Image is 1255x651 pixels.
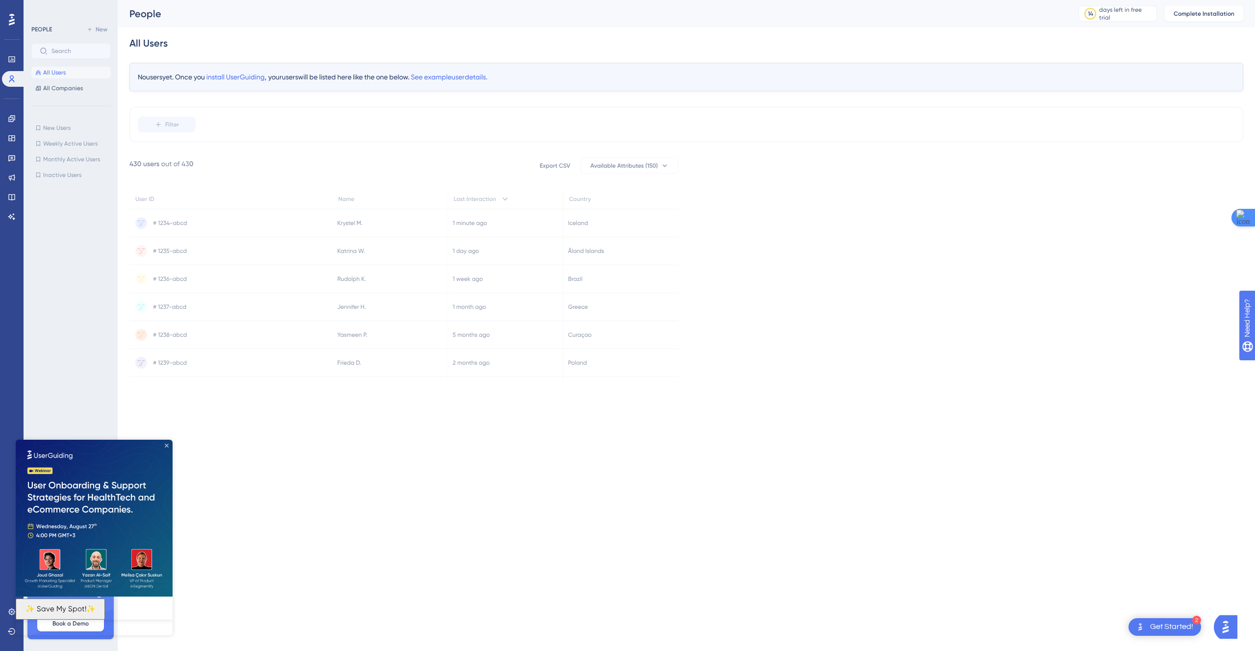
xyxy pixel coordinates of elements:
span: Monthly Active Users [43,155,100,163]
div: Close Preview [149,4,153,8]
div: All Users [129,36,168,50]
button: Monthly Active Users [31,153,111,165]
span: All Companies [43,84,83,92]
span: Complete Installation [1174,10,1234,18]
div: 14 [1088,10,1093,18]
div: Get Started! [1150,622,1193,632]
img: launcher-image-alternative-text [1134,621,1146,633]
button: New [83,24,111,35]
button: All Users [31,67,111,78]
div: PEOPLE [31,25,52,33]
div: Open Get Started! checklist, remaining modules: 2 [1129,618,1201,636]
button: All Companies [31,82,111,94]
span: Weekly Active Users [43,140,98,148]
div: days left in free trial [1099,6,1154,22]
span: Filter [165,121,179,128]
span: All Users [43,69,66,76]
span: install UserGuiding [206,73,265,81]
button: Filter [138,117,196,132]
div: People [129,7,1054,21]
span: Need Help? [23,2,61,14]
span: Inactive Users [43,171,81,179]
div: 2 [1192,616,1201,625]
span: New [96,25,107,33]
input: Search [51,48,102,54]
iframe: UserGuiding AI Assistant Launcher [1214,612,1243,642]
button: New Users [31,122,111,134]
button: Weekly Active Users [31,138,111,150]
div: No users yet. Once you , your users will be listed here like the one below. [129,63,1243,91]
button: Complete Installation [1165,6,1243,22]
button: Inactive Users [31,169,111,181]
span: See example user details. [411,73,487,81]
span: New Users [43,124,71,132]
